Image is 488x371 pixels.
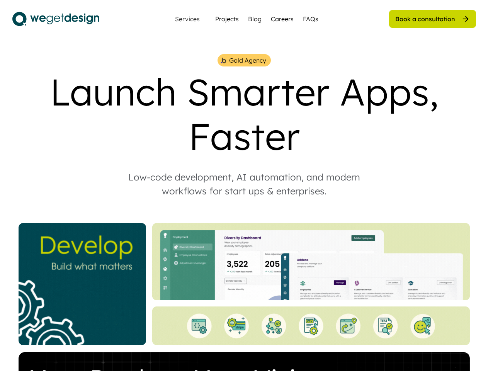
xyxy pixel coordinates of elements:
[303,14,318,24] a: FAQs
[271,14,294,24] a: Careers
[152,306,470,345] img: Bottom%20Landing%20%281%29.gif
[172,16,203,22] div: Services
[12,9,99,29] img: logo.svg
[19,223,146,345] img: _Website%20Square%20V2%20%282%29.gif
[215,14,239,24] a: Projects
[152,223,470,300] img: Website%20Landing%20%284%29.gif
[248,14,262,24] a: Blog
[113,170,376,198] div: Low-code development, AI automation, and modern workflows for start ups & enterprises.
[12,70,476,158] div: Launch Smarter Apps, Faster
[220,57,227,64] img: bubble%201.png
[229,56,266,65] div: Gold Agency
[395,15,455,23] div: Book a consultation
